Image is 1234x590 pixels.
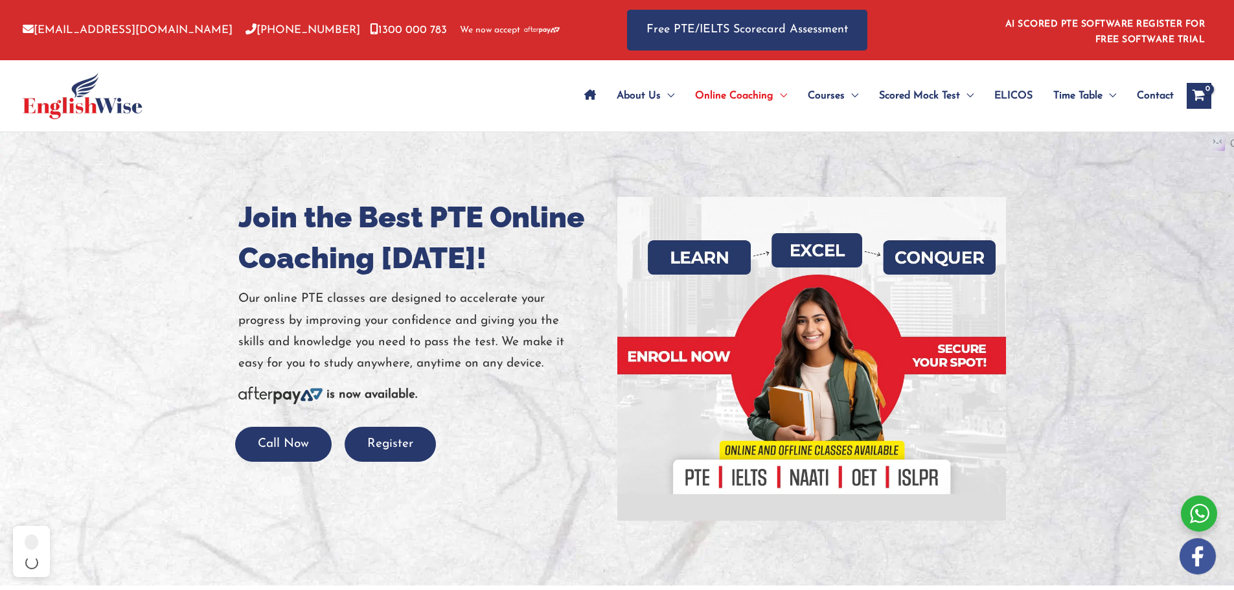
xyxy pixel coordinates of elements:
[627,10,867,51] a: Free PTE/IELTS Scorecard Assessment
[984,73,1043,119] a: ELICOS
[773,73,787,119] span: Menu Toggle
[808,73,845,119] span: Courses
[238,197,608,278] h1: Join the Best PTE Online Coaching [DATE]!
[797,73,869,119] a: CoursesMenu Toggle
[574,73,1174,119] nav: Site Navigation: Main Menu
[617,73,661,119] span: About Us
[1137,73,1174,119] span: Contact
[23,73,143,119] img: cropped-ew-logo
[370,25,447,36] a: 1300 000 783
[246,25,360,36] a: [PHONE_NUMBER]
[606,73,685,119] a: About UsMenu Toggle
[235,427,332,462] button: Call Now
[524,27,560,34] img: Afterpay-Logo
[994,73,1033,119] span: ELICOS
[1187,83,1211,109] a: View Shopping Cart, empty
[345,427,436,462] button: Register
[1043,73,1126,119] a: Time TableMenu Toggle
[235,438,332,450] a: Call Now
[238,288,608,374] p: Our online PTE classes are designed to accelerate your progress by improving your confidence and ...
[845,73,858,119] span: Menu Toggle
[879,73,960,119] span: Scored Mock Test
[661,73,674,119] span: Menu Toggle
[998,9,1211,51] aside: Header Widget 1
[460,24,520,37] span: We now accept
[23,25,233,36] a: [EMAIL_ADDRESS][DOMAIN_NAME]
[1180,538,1216,574] img: white-facebook.png
[685,73,797,119] a: Online CoachingMenu Toggle
[869,73,984,119] a: Scored Mock TestMenu Toggle
[345,438,436,450] a: Register
[238,387,323,404] img: Afterpay-Logo
[695,73,773,119] span: Online Coaching
[1005,19,1205,45] a: AI SCORED PTE SOFTWARE REGISTER FOR FREE SOFTWARE TRIAL
[960,73,974,119] span: Menu Toggle
[1053,73,1103,119] span: Time Table
[326,389,417,401] b: is now available.
[1126,73,1174,119] a: Contact
[1103,73,1116,119] span: Menu Toggle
